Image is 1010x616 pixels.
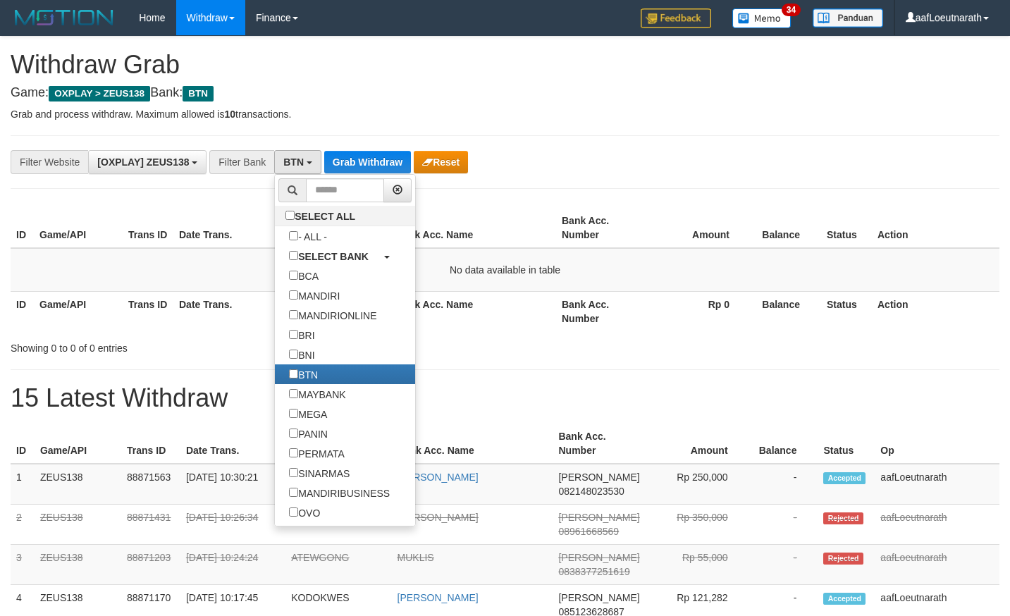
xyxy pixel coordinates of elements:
[813,8,883,27] img: panduan.png
[274,150,321,174] button: BTN
[275,325,328,345] label: BRI
[173,208,282,248] th: Date Trans.
[11,86,999,100] h4: Game: Bank:
[11,248,999,292] td: No data available in table
[646,424,749,464] th: Amount
[751,208,821,248] th: Balance
[183,86,214,101] span: BTN
[180,424,285,464] th: Date Trans.
[11,208,34,248] th: ID
[275,384,359,404] label: MAYBANK
[645,208,751,248] th: Amount
[275,463,364,483] label: SINARMAS
[872,291,999,331] th: Action
[180,545,285,585] td: [DATE] 10:24:24
[392,424,553,464] th: Bank Acc. Name
[11,150,88,174] div: Filter Website
[875,505,999,545] td: aafLoeutnarath
[275,503,334,522] label: OVO
[289,468,298,477] input: SINARMAS
[823,512,863,524] span: Rejected
[224,109,235,120] strong: 10
[556,291,645,331] th: Bank Acc. Number
[398,552,434,563] a: MUKLIS
[289,231,298,240] input: - ALL -
[35,424,121,464] th: Game/API
[121,505,180,545] td: 88871431
[732,8,792,28] img: Button%20Memo.svg
[875,424,999,464] th: Op
[289,409,298,418] input: MEGA
[289,488,298,497] input: MANDIRIBUSINESS
[209,150,274,174] div: Filter Bank
[285,211,295,220] input: SELECT ALL
[324,151,411,173] button: Grab Withdraw
[823,472,866,484] span: Accepted
[558,592,639,603] span: [PERSON_NAME]
[180,505,285,545] td: [DATE] 10:26:34
[121,464,180,505] td: 88871563
[11,107,999,121] p: Grab and process withdraw. Maximum allowed is transactions.
[821,208,872,248] th: Status
[275,522,346,542] label: GOPAY
[11,335,410,355] div: Showing 0 to 0 of 0 entries
[283,156,304,168] span: BTN
[275,266,333,285] label: BCA
[121,424,180,464] th: Trans ID
[289,290,298,300] input: MANDIRI
[123,291,173,331] th: Trans ID
[749,545,818,585] td: -
[11,424,35,464] th: ID
[289,350,298,359] input: BNI
[11,545,35,585] td: 3
[11,505,35,545] td: 2
[275,404,341,424] label: MEGA
[414,151,468,173] button: Reset
[558,472,639,483] span: [PERSON_NAME]
[872,208,999,248] th: Action
[289,271,298,280] input: BCA
[558,486,624,497] span: Copy 082148023530 to clipboard
[275,483,404,503] label: MANDIRIBUSINESS
[749,505,818,545] td: -
[289,429,298,438] input: PANIN
[121,545,180,585] td: 88871203
[289,369,298,378] input: BTN
[875,545,999,585] td: aafLoeutnarath
[275,364,332,384] label: BTN
[875,464,999,505] td: aafLoeutnarath
[35,505,121,545] td: ZEUS138
[556,208,645,248] th: Bank Acc. Number
[553,424,645,464] th: Bank Acc. Number
[390,208,556,248] th: Bank Acc. Name
[123,208,173,248] th: Trans ID
[173,291,282,331] th: Date Trans.
[751,291,821,331] th: Balance
[35,464,121,505] td: ZEUS138
[49,86,150,101] span: OXPLAY > ZEUS138
[398,512,479,523] a: [PERSON_NAME]
[558,552,639,563] span: [PERSON_NAME]
[646,545,749,585] td: Rp 55,000
[275,305,390,325] label: MANDIRIONLINE
[646,505,749,545] td: Rp 350,000
[289,310,298,319] input: MANDIRIONLINE
[289,251,298,260] input: SELECT BANK
[782,4,801,16] span: 34
[558,512,639,523] span: [PERSON_NAME]
[558,566,629,577] span: Copy 0838377251619 to clipboard
[275,345,328,364] label: BNI
[289,507,298,517] input: OVO
[641,8,711,28] img: Feedback.jpg
[275,285,354,305] label: MANDIRI
[289,389,298,398] input: MAYBANK
[823,553,863,565] span: Rejected
[818,424,875,464] th: Status
[390,291,556,331] th: Bank Acc. Name
[558,526,619,537] span: Copy 08961668569 to clipboard
[645,291,751,331] th: Rp 0
[646,464,749,505] td: Rp 250,000
[11,291,34,331] th: ID
[97,156,189,168] span: [OXPLAY] ZEUS138
[398,472,479,483] a: [PERSON_NAME]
